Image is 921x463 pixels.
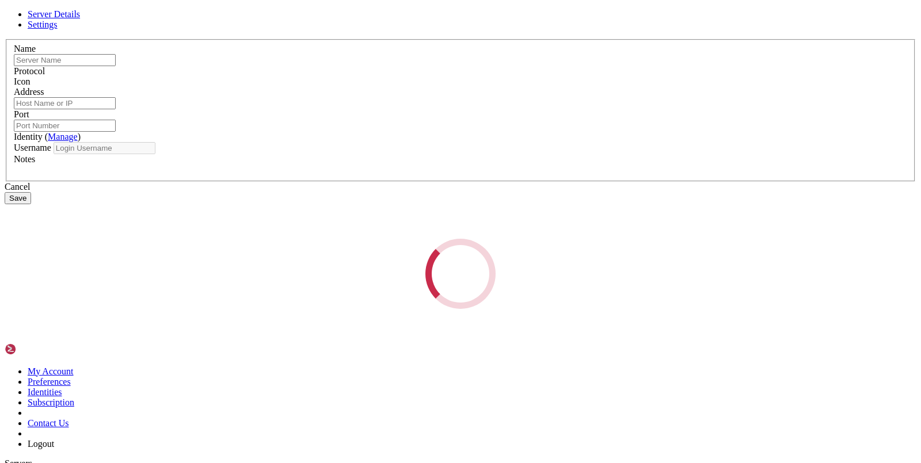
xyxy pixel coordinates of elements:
[14,76,30,86] label: Icon
[14,143,51,152] label: Username
[28,9,80,19] a: Server Details
[14,109,29,119] label: Port
[28,387,62,397] a: Identities
[420,232,502,315] div: Loading...
[5,182,916,192] div: Cancel
[14,66,45,76] label: Protocol
[5,192,31,204] button: Save
[28,439,54,449] a: Logout
[28,397,74,407] a: Subscription
[28,20,58,29] a: Settings
[14,132,81,141] label: Identity
[45,132,81,141] span: ( )
[5,343,71,355] img: Shellngn
[48,132,78,141] a: Manage
[28,377,71,387] a: Preferences
[28,418,69,428] a: Contact Us
[28,366,74,376] a: My Account
[14,44,36,53] label: Name
[14,154,35,164] label: Notes
[14,87,44,97] label: Address
[14,120,116,132] input: Port Number
[14,97,116,109] input: Host Name or IP
[14,54,116,66] input: Server Name
[54,142,155,154] input: Login Username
